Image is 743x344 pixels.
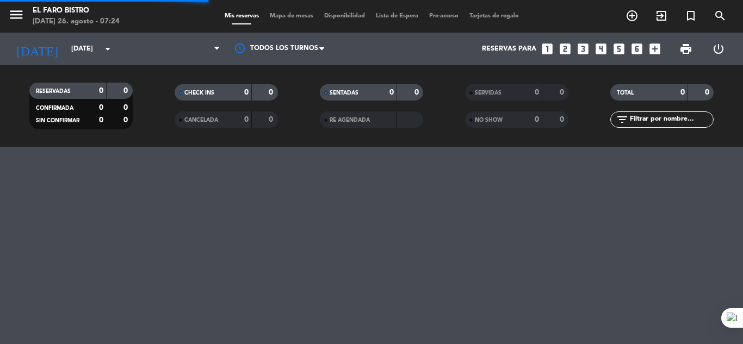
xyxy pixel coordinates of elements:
[389,89,394,96] strong: 0
[626,9,639,22] i: add_circle_outline
[184,117,218,123] span: CANCELADA
[630,42,644,56] i: looks_6
[714,9,727,22] i: search
[702,33,735,65] div: LOG OUT
[319,13,370,19] span: Disponibilidad
[612,42,626,56] i: looks_5
[99,87,103,95] strong: 0
[482,45,536,53] span: Reservas para
[475,117,503,123] span: NO SHOW
[680,89,685,96] strong: 0
[560,116,566,123] strong: 0
[617,90,634,96] span: TOTAL
[655,9,668,22] i: exit_to_app
[99,104,103,111] strong: 0
[535,116,539,123] strong: 0
[558,42,572,56] i: looks_two
[101,42,114,55] i: arrow_drop_down
[36,89,71,94] span: RESERVADAS
[560,89,566,96] strong: 0
[269,89,275,96] strong: 0
[123,104,130,111] strong: 0
[616,113,629,126] i: filter_list
[184,90,214,96] span: CHECK INS
[123,116,130,124] strong: 0
[424,13,464,19] span: Pre-acceso
[330,90,358,96] span: SENTADAS
[705,89,711,96] strong: 0
[264,13,319,19] span: Mapa de mesas
[414,89,421,96] strong: 0
[36,118,79,123] span: SIN CONFIRMAR
[679,42,692,55] span: print
[99,116,103,124] strong: 0
[475,90,501,96] span: SERVIDAS
[648,42,662,56] i: add_box
[33,16,120,27] div: [DATE] 26. agosto - 07:24
[535,89,539,96] strong: 0
[370,13,424,19] span: Lista de Espera
[629,114,713,126] input: Filtrar por nombre...
[8,7,24,27] button: menu
[269,116,275,123] strong: 0
[330,117,370,123] span: RE AGENDADA
[244,116,249,123] strong: 0
[712,42,725,55] i: power_settings_new
[33,5,120,16] div: El Faro Bistro
[576,42,590,56] i: looks_3
[219,13,264,19] span: Mis reservas
[244,89,249,96] strong: 0
[8,37,66,61] i: [DATE]
[36,105,73,111] span: CONFIRMADA
[123,87,130,95] strong: 0
[464,13,524,19] span: Tarjetas de regalo
[684,9,697,22] i: turned_in_not
[594,42,608,56] i: looks_4
[540,42,554,56] i: looks_one
[8,7,24,23] i: menu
